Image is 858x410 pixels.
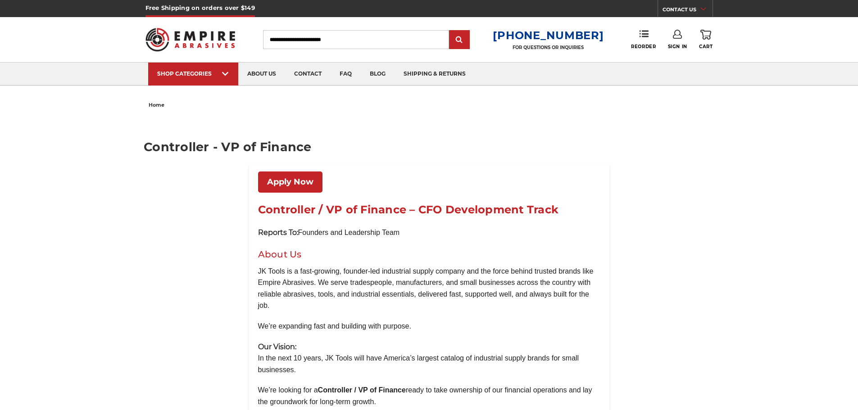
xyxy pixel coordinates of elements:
a: contact [285,63,331,86]
strong: Our Vision: [258,342,296,351]
b: Controller / VP of Finance [318,386,406,394]
a: [PHONE_NUMBER] [493,29,604,42]
div: SHOP CATEGORIES [157,70,229,77]
p: Founders and Leadership Team [258,227,600,239]
span: Sign In [668,44,687,50]
p: We’re expanding fast and building with purpose. [258,320,600,332]
a: about us [238,63,285,86]
a: Reorder [631,30,656,49]
a: shipping & returns [395,63,475,86]
strong: Reports To: [258,228,298,237]
img: Empire Abrasives [145,22,236,57]
a: faq [331,63,361,86]
a: Cart [699,30,713,50]
p: In the next 10 years, JK Tools will have America’s largest catalog of industrial supply brands fo... [258,341,600,376]
span: Reorder [631,44,656,50]
span: home [149,102,164,108]
p: We’re looking for a ready to take ownership of our financial operations and lay the groundwork fo... [258,384,600,407]
input: Submit [450,31,468,49]
a: blog [361,63,395,86]
h1: Controller / VP of Finance – CFO Development Track [258,202,600,218]
h2: About Us [258,248,600,261]
a: CONTACT US [663,5,713,17]
p: JK Tools is a fast-growing, founder-led industrial supply company and the force behind trusted br... [258,266,600,311]
span: Cart [699,44,713,50]
p: FOR QUESTIONS OR INQUIRIES [493,45,604,50]
a: Apply Now [258,171,322,193]
h1: Controller - VP of Finance [144,141,714,153]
